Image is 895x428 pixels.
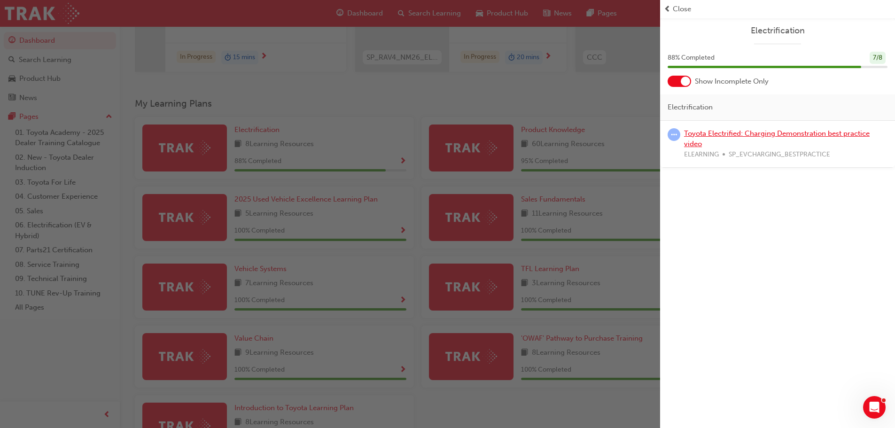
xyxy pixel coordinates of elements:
span: prev-icon [664,4,671,15]
a: Electrification [668,25,887,36]
div: 7 / 8 [870,52,886,64]
span: Electrification [668,102,713,113]
button: prev-iconClose [664,4,891,15]
iframe: Intercom live chat [863,396,886,419]
span: Show Incomplete Only [695,76,769,87]
span: 88 % Completed [668,53,715,63]
span: learningRecordVerb_ATTEMPT-icon [668,128,680,141]
span: ELEARNING [684,149,719,160]
a: Toyota Electrified: Charging Demonstration best practice video [684,129,870,148]
span: SP_EVCHARGING_BESTPRACTICE [729,149,830,160]
span: Close [673,4,691,15]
